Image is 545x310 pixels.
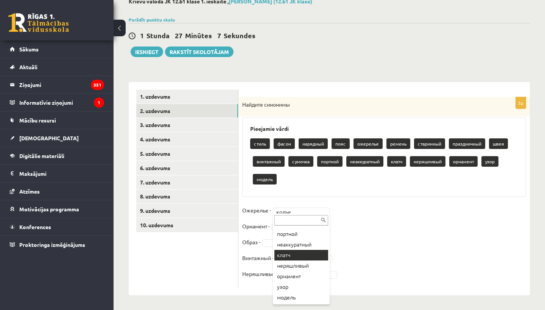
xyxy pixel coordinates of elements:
[274,282,328,292] div: узор
[274,239,328,250] div: неаккуратный
[274,271,328,282] div: орнамент
[274,292,328,303] div: модель
[274,250,328,260] div: клатч
[274,229,328,239] div: портной
[274,260,328,271] div: неряшливый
